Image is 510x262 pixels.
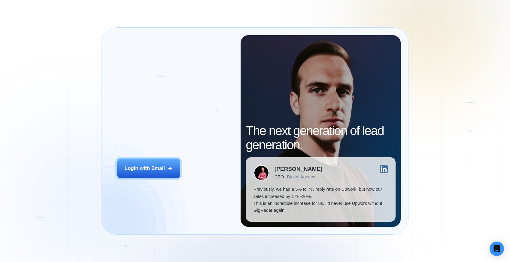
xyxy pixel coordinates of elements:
[275,174,284,180] div: CEO
[490,242,504,256] div: Open Intercom Messenger
[275,166,323,172] div: [PERSON_NAME]
[287,174,315,180] div: Digital Agency
[125,165,165,172] div: Login with Email
[117,159,180,178] button: Login with Email
[246,124,395,152] h2: The next generation of lead generation.
[253,186,388,214] p: Previously, we had a 5% to 7% reply rate on Upwork, but now our sales increased by 17%-20%. This ...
